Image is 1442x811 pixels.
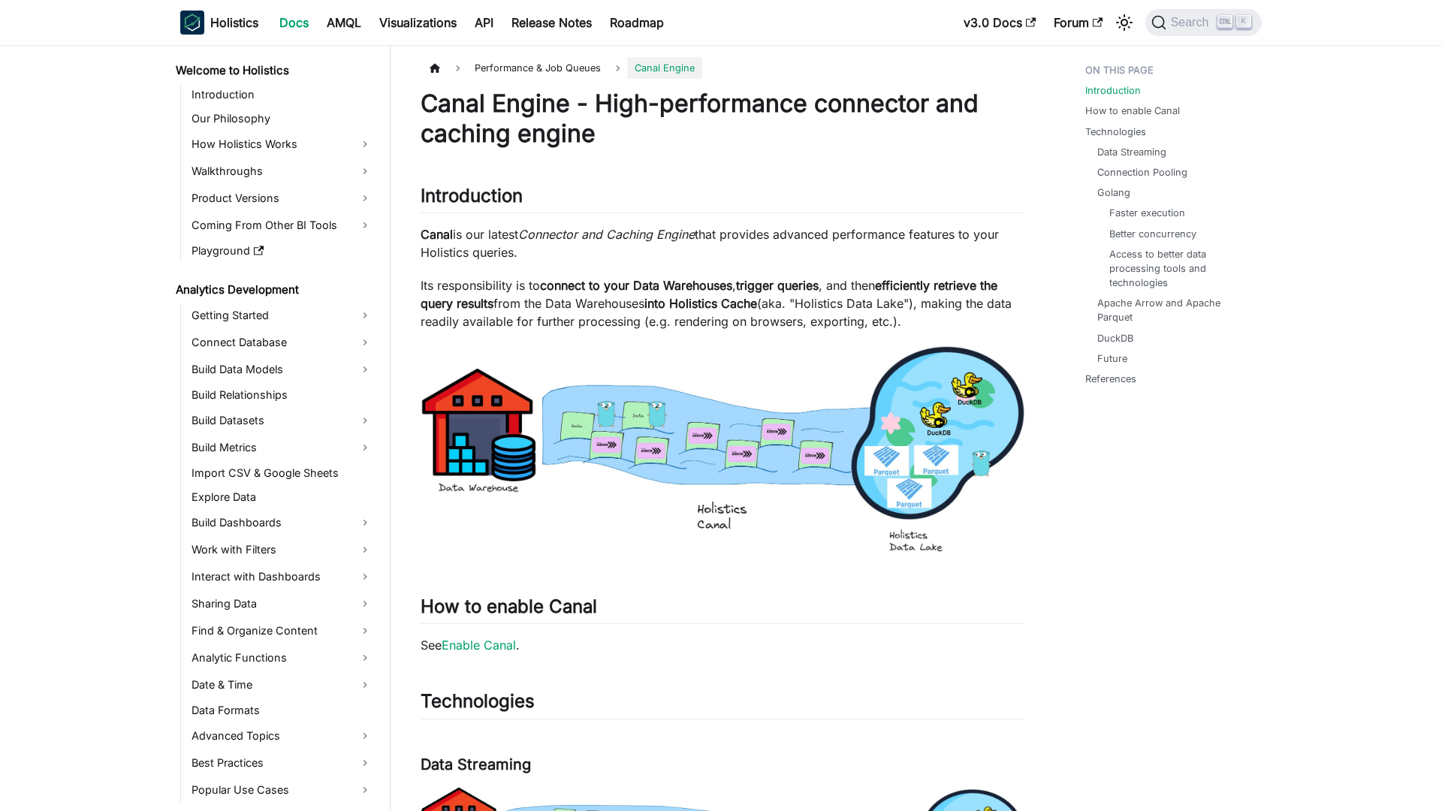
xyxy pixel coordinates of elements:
[421,690,1025,719] h2: Technologies
[187,303,377,327] a: Getting Started
[1236,15,1251,29] kbd: K
[955,11,1045,35] a: v3.0 Docs
[466,11,502,35] a: API
[187,592,377,616] a: Sharing Data
[421,755,1025,774] h3: Data Streaming
[1045,11,1112,35] a: Forum
[421,636,1025,654] p: See .
[421,89,1025,149] h1: Canal Engine - High-performance connector and caching engine
[1145,9,1262,36] button: Search (Ctrl+K)
[1085,125,1146,139] a: Technologies
[1166,16,1218,29] span: Search
[1085,83,1141,98] a: Introduction
[1097,165,1187,179] a: Connection Pooling
[1112,11,1136,35] button: Switch between dark and light mode (currently light mode)
[187,673,377,697] a: Date & Time
[187,511,377,535] a: Build Dashboards
[442,638,516,653] a: Enable Canal
[1085,372,1136,386] a: References
[171,279,377,300] a: Analytics Development
[187,84,377,105] a: Introduction
[601,11,673,35] a: Roadmap
[187,487,377,508] a: Explore Data
[187,409,377,433] a: Build Datasets
[210,14,258,32] b: Holistics
[1109,227,1196,241] a: Better concurrency
[1109,247,1241,291] a: Access to better data processing tools and technologies
[1097,351,1127,366] a: Future
[1097,331,1133,345] a: DuckDB
[736,278,819,293] strong: trigger queries
[187,186,377,210] a: Product Versions
[180,11,258,35] a: HolisticsHolistics
[187,436,377,460] a: Build Metrics
[421,276,1025,330] p: Its responsibility is to , , and then from the Data Warehouses (aka. "Holistics Data Lake"), maki...
[187,132,377,156] a: How Holistics Works
[187,778,377,802] a: Popular Use Cases
[518,227,695,242] em: Connector and Caching Engine
[187,384,377,405] a: Build Relationships
[1097,185,1130,200] a: Golang
[270,11,318,35] a: Docs
[187,646,377,670] a: Analytic Functions
[171,60,377,81] a: Welcome to Holistics
[187,538,377,562] a: Work with Filters
[421,57,449,79] a: Home page
[180,11,204,35] img: Holistics
[1097,296,1247,324] a: Apache Arrow and Apache Parquet
[187,619,377,643] a: Find & Organize Content
[421,595,1025,624] h2: How to enable Canal
[421,185,1025,213] h2: Introduction
[421,57,1025,79] nav: Breadcrumbs
[502,11,601,35] a: Release Notes
[187,724,377,748] a: Advanced Topics
[165,45,391,811] nav: Docs sidebar
[421,227,453,242] strong: Canal
[467,57,608,79] span: Performance & Job Queues
[187,330,377,354] a: Connect Database
[187,751,377,775] a: Best Practices
[1085,104,1180,118] a: How to enable Canal
[187,213,377,237] a: Coming From Other BI Tools
[187,108,377,129] a: Our Philosophy
[187,159,377,183] a: Walkthroughs
[187,240,377,261] a: Playground
[421,225,1025,261] p: is our latest that provides advanced performance features to your Holistics queries.
[540,278,732,293] strong: connect to your Data Warehouses
[1109,206,1185,220] a: Faster execution
[1097,145,1166,159] a: Data Streaming
[421,345,1025,555] img: performance-canal-overview
[187,463,377,484] a: Import CSV & Google Sheets
[187,357,377,381] a: Build Data Models
[187,565,377,589] a: Interact with Dashboards
[627,57,702,79] span: Canal Engine
[370,11,466,35] a: Visualizations
[187,700,377,721] a: Data Formats
[644,296,757,311] strong: into Holistics Cache
[318,11,370,35] a: AMQL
